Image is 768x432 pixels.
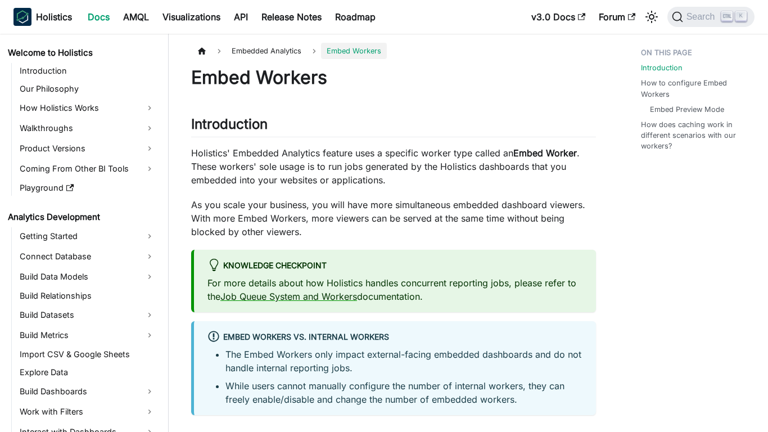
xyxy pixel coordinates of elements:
div: Embed Workers vs. internal workers [207,330,582,345]
button: Switch between dark and light mode (currently light mode) [643,8,661,26]
a: Build Relationships [16,288,159,304]
a: How does caching work in different scenarios with our workers? [641,119,751,152]
a: AMQL [116,8,156,26]
a: Product Versions [16,139,159,157]
a: Introduction [16,63,159,79]
a: Playground [16,180,159,196]
a: Build Datasets [16,306,159,324]
a: Home page [191,43,213,59]
strong: Embed Worker [513,147,577,159]
a: Walkthroughs [16,119,159,137]
a: Coming From Other BI Tools [16,160,159,178]
nav: Breadcrumbs [191,43,596,59]
kbd: K [735,11,747,21]
div: Knowledge Checkpoint [207,259,582,273]
span: Search [683,12,722,22]
a: Forum [592,8,642,26]
a: Docs [81,8,116,26]
a: Job Queue System and Workers [220,291,357,302]
a: Visualizations [156,8,227,26]
span: Embedded Analytics [226,43,307,59]
a: v3.0 Docs [525,8,592,26]
a: Welcome to Holistics [4,45,159,61]
a: Getting Started [16,227,159,245]
a: Introduction [641,62,683,73]
p: Holistics' Embedded Analytics feature uses a specific worker type called an . These workers' sole... [191,146,596,187]
a: Build Dashboards [16,382,159,400]
img: Holistics [13,8,31,26]
h2: Introduction [191,116,596,137]
a: Import CSV & Google Sheets [16,346,159,362]
a: How to configure Embed Workers [641,78,751,99]
a: Build Data Models [16,268,159,286]
b: Holistics [36,10,72,24]
li: While users cannot manually configure the number of internal workers, they can freely enable/disa... [225,379,582,406]
p: For more details about how Holistics handles concurrent reporting jobs, please refer to the docum... [207,276,582,303]
a: Roadmap [328,8,382,26]
a: Embed Preview Mode [650,104,724,115]
a: Analytics Development [4,209,159,225]
button: Search (Ctrl+K) [667,7,755,27]
a: Our Philosophy [16,81,159,97]
a: Work with Filters [16,403,159,421]
a: Explore Data [16,364,159,380]
h1: Embed Workers [191,66,596,89]
li: The Embed Workers only impact external-facing embedded dashboards and do not handle internal repo... [225,348,582,375]
p: As you scale your business, you will have more simultaneous embedded dashboard viewers. With more... [191,198,596,238]
a: Release Notes [255,8,328,26]
a: Connect Database [16,247,159,265]
span: Embed Workers [321,43,387,59]
a: Build Metrics [16,326,159,344]
a: HolisticsHolistics [13,8,72,26]
a: API [227,8,255,26]
a: How Holistics Works [16,99,159,117]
